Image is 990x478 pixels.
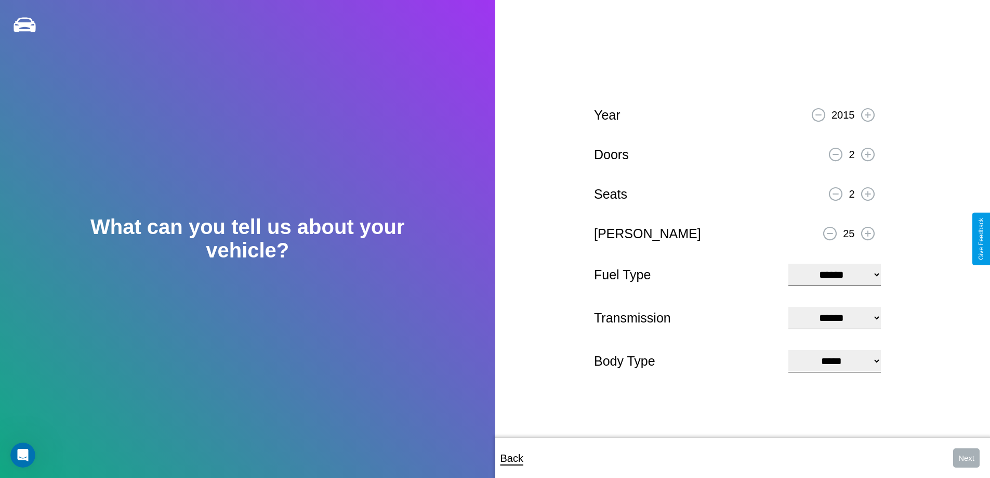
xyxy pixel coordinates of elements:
[594,104,621,127] p: Year
[953,448,980,468] button: Next
[849,145,854,164] p: 2
[594,183,627,206] p: Seats
[594,143,629,166] p: Doors
[10,443,35,468] iframe: Intercom live chat
[594,222,701,246] p: [PERSON_NAME]
[49,215,445,262] h2: What can you tell us about your vehicle?
[500,449,523,468] p: Back
[594,263,778,287] p: Fuel Type
[843,224,854,243] p: 25
[831,106,855,124] p: 2015
[594,350,778,373] p: Body Type
[849,185,854,203] p: 2
[978,218,985,260] div: Give Feedback
[594,306,778,330] p: Transmission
